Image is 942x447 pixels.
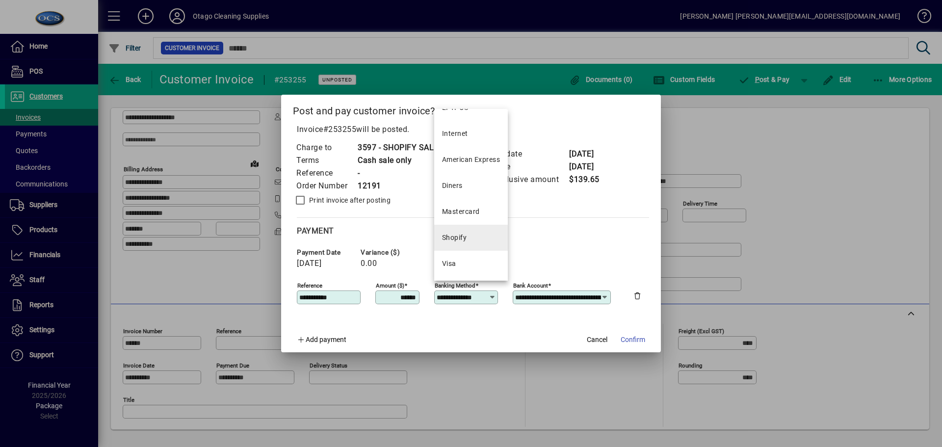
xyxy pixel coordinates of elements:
td: 3597 - SHOPIFY SALES [357,141,444,154]
mat-option: Diners [434,173,508,199]
span: [DATE] [297,259,321,268]
div: Diners [442,181,463,191]
span: Cancel [587,335,607,345]
mat-option: Internet [434,121,508,147]
span: Variance ($) [361,249,419,256]
span: Payment date [297,249,356,256]
span: Add payment [306,336,346,343]
span: Confirm [621,335,645,345]
td: Terms [296,154,357,167]
label: Print invoice after posting [307,195,391,205]
td: $139.65 [569,173,608,186]
mat-label: Banking method [435,282,475,289]
div: Mastercard [442,207,479,217]
td: Charge to [296,141,357,154]
td: Reference [296,167,357,180]
td: Due date [477,160,569,173]
span: Payment [297,226,334,236]
td: [DATE] [569,160,608,173]
td: - [357,167,444,180]
td: [DATE] [569,148,608,160]
div: Shopify [442,233,467,243]
mat-option: Mastercard [434,199,508,225]
h2: Post and pay customer invoice? [281,95,661,123]
div: American Express [442,155,500,165]
div: Visa [442,259,456,269]
td: Invoice date [477,148,569,160]
button: Add payment [293,331,350,348]
mat-label: Amount ($) [376,282,404,289]
td: Cash sale only [357,154,444,167]
div: Internet [442,129,468,139]
span: 0.00 [361,259,377,268]
button: Confirm [617,331,649,348]
p: Invoice will be posted . [293,124,649,135]
td: GST inclusive amount [477,173,569,186]
td: Order Number [296,180,357,192]
mat-label: Reference [297,282,322,289]
mat-option: Visa [434,251,508,277]
span: #253255 [323,125,357,134]
button: Cancel [581,331,613,348]
mat-option: Shopify [434,225,508,251]
mat-option: American Express [434,147,508,173]
td: 12191 [357,180,444,192]
mat-label: Bank Account [513,282,548,289]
